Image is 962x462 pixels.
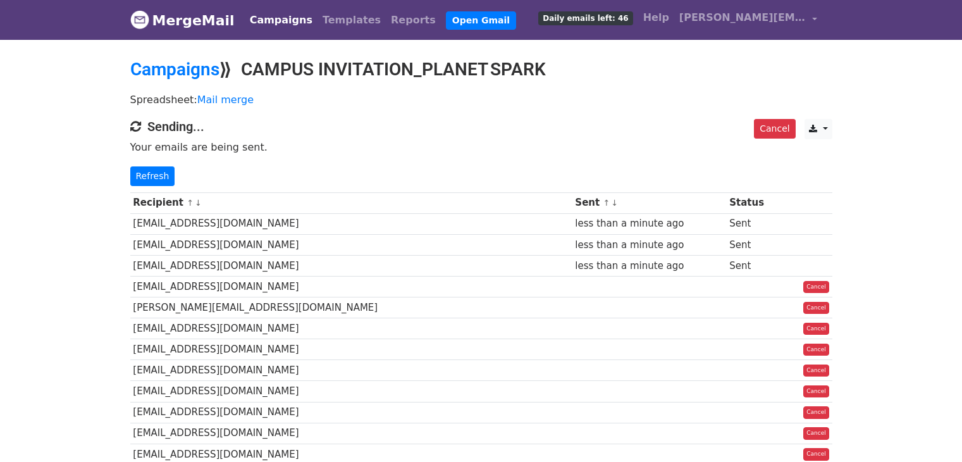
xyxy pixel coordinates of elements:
[130,318,572,339] td: [EMAIL_ADDRESS][DOMAIN_NAME]
[130,59,832,80] h2: ⟫ CAMPUS INVITATION_PLANET SPARK
[130,276,572,297] td: [EMAIL_ADDRESS][DOMAIN_NAME]
[638,5,674,30] a: Help
[575,216,723,231] div: less than a minute ago
[754,119,795,139] a: Cancel
[130,360,572,381] td: [EMAIL_ADDRESS][DOMAIN_NAME]
[130,213,572,234] td: [EMAIL_ADDRESS][DOMAIN_NAME]
[130,234,572,255] td: [EMAIL_ADDRESS][DOMAIN_NAME]
[575,259,723,273] div: less than a minute ago
[803,448,829,461] a: Cancel
[803,385,829,398] a: Cancel
[803,302,829,315] a: Cancel
[803,365,829,377] a: Cancel
[803,281,829,294] a: Cancel
[130,192,572,213] th: Recipient
[386,8,441,33] a: Reports
[726,234,780,255] td: Sent
[130,59,219,80] a: Campaigns
[726,255,780,276] td: Sent
[130,119,832,134] h4: Sending...
[446,11,516,30] a: Open Gmail
[533,5,638,30] a: Daily emails left: 46
[575,238,723,253] div: less than a minute ago
[803,323,829,335] a: Cancel
[726,213,780,234] td: Sent
[130,140,832,154] p: Your emails are being sent.
[318,8,386,33] a: Templates
[726,192,780,213] th: Status
[130,7,235,34] a: MergeMail
[603,198,610,208] a: ↑
[245,8,318,33] a: Campaigns
[803,344,829,356] a: Cancel
[611,198,618,208] a: ↓
[679,10,806,25] span: [PERSON_NAME][EMAIL_ADDRESS][DOMAIN_NAME]
[130,381,572,402] td: [EMAIL_ADDRESS][DOMAIN_NAME]
[187,198,194,208] a: ↑
[130,402,572,423] td: [EMAIL_ADDRESS][DOMAIN_NAME]
[538,11,632,25] span: Daily emails left: 46
[195,198,202,208] a: ↓
[674,5,822,35] a: [PERSON_NAME][EMAIL_ADDRESS][DOMAIN_NAME]
[130,10,149,29] img: MergeMail logo
[803,406,829,419] a: Cancel
[130,166,175,186] a: Refresh
[130,339,572,360] td: [EMAIL_ADDRESS][DOMAIN_NAME]
[197,94,254,106] a: Mail merge
[130,423,572,444] td: [EMAIL_ADDRESS][DOMAIN_NAME]
[130,93,832,106] p: Spreadsheet:
[130,255,572,276] td: [EMAIL_ADDRESS][DOMAIN_NAME]
[572,192,727,213] th: Sent
[803,427,829,440] a: Cancel
[130,297,572,318] td: [PERSON_NAME][EMAIL_ADDRESS][DOMAIN_NAME]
